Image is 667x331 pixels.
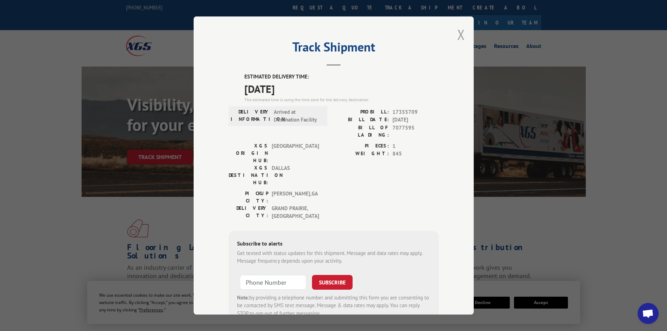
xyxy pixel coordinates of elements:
[272,205,319,220] span: GRAND PRAIRIE , [GEOGRAPHIC_DATA]
[237,249,430,265] div: Get texted with status updates for this shipment. Message and data rates may apply. Message frequ...
[244,97,439,103] div: The estimated time is using the time zone for the delivery destination.
[272,190,319,205] span: [PERSON_NAME] , GA
[334,108,389,116] label: PROBILL:
[229,205,268,220] label: DELIVERY CITY:
[244,73,439,81] label: ESTIMATED DELIVERY TIME:
[240,275,306,290] input: Phone Number
[334,150,389,158] label: WEIGHT:
[392,142,439,150] span: 1
[392,124,439,139] span: 7077595
[274,108,321,124] span: Arrived at Destination Facility
[312,275,353,290] button: SUBSCRIBE
[392,150,439,158] span: 845
[272,164,319,186] span: DALLAS
[231,108,270,124] label: DELIVERY INFORMATION:
[457,25,465,44] button: Close modal
[229,164,268,186] label: XGS DESTINATION HUB:
[392,116,439,124] span: [DATE]
[237,294,430,318] div: by providing a telephone number and submitting this form you are consenting to be contacted by SM...
[244,81,439,97] span: [DATE]
[272,142,319,164] span: [GEOGRAPHIC_DATA]
[334,116,389,124] label: BILL DATE:
[229,42,439,55] h2: Track Shipment
[237,239,430,249] div: Subscribe to alerts
[229,190,268,205] label: PICKUP CITY:
[334,124,389,139] label: BILL OF LADING:
[638,303,659,324] div: Open chat
[237,294,249,301] strong: Note:
[334,142,389,150] label: PIECES:
[392,108,439,116] span: 17355709
[229,142,268,164] label: XGS ORIGIN HUB:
